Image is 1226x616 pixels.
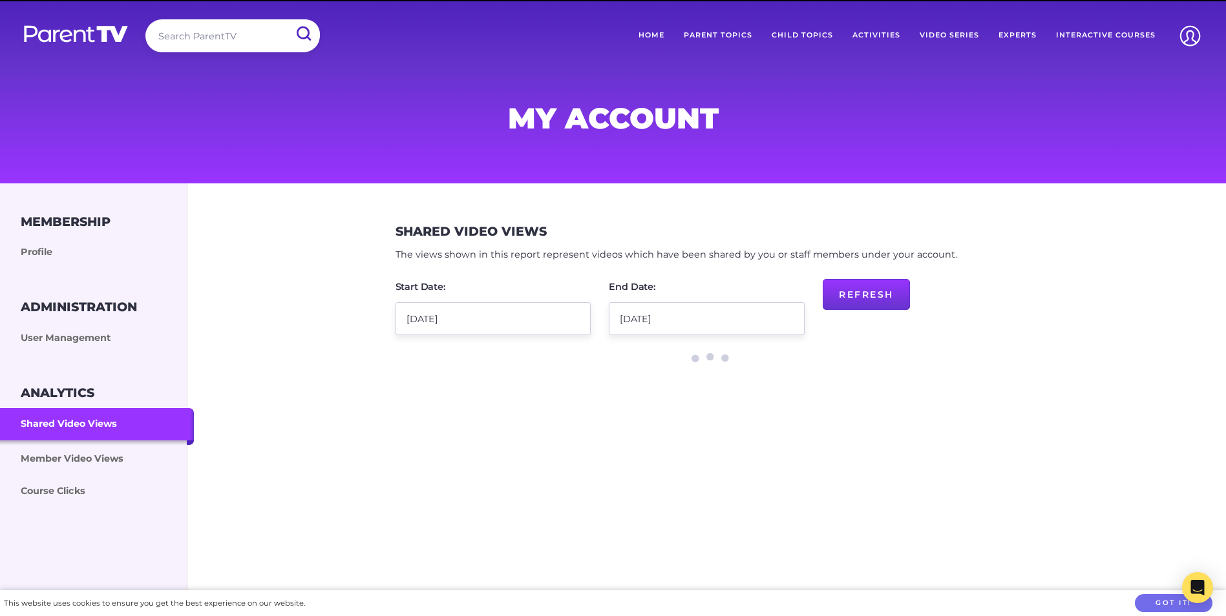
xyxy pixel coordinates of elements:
[629,19,674,52] a: Home
[762,19,843,52] a: Child Topics
[23,25,129,43] img: parenttv-logo-white.4c85aaf.svg
[396,224,547,239] h3: Shared Video Views
[302,105,925,131] h1: My Account
[609,282,656,291] label: End Date:
[1182,572,1213,603] div: Open Intercom Messenger
[1046,19,1165,52] a: Interactive Courses
[145,19,320,52] input: Search ParentTV
[21,214,111,229] h3: Membership
[396,247,1019,263] p: The views shown in this report represent videos which have been shared by you or staff members un...
[4,597,305,610] div: This website uses cookies to ensure you get the best experience on our website.
[21,385,94,400] h3: Analytics
[823,279,910,310] button: Refresh
[286,19,320,48] input: Submit
[396,282,446,291] label: Start Date:
[910,19,989,52] a: Video Series
[1174,19,1207,52] img: Account
[674,19,762,52] a: Parent Topics
[1135,594,1212,613] button: Got it!
[843,19,910,52] a: Activities
[989,19,1046,52] a: Experts
[21,300,137,314] h3: Administration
